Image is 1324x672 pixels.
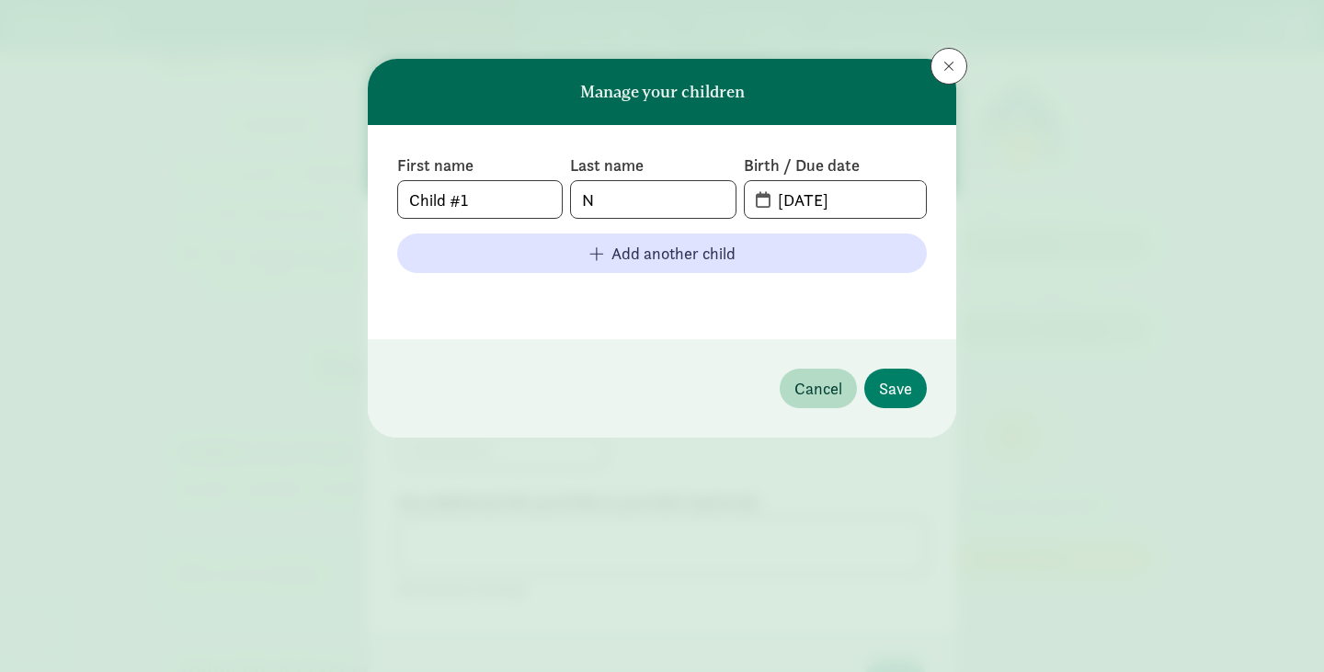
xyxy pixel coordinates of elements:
button: Add another child [397,233,927,273]
button: Cancel [780,369,857,408]
h6: Manage your children [580,83,745,101]
button: Save [864,369,927,408]
label: Last name [570,154,736,177]
span: Cancel [794,376,842,401]
label: Birth / Due date [744,154,927,177]
span: Save [879,376,912,401]
input: MM-DD-YYYY [767,181,926,218]
label: First name [397,154,563,177]
span: Add another child [611,241,736,266]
